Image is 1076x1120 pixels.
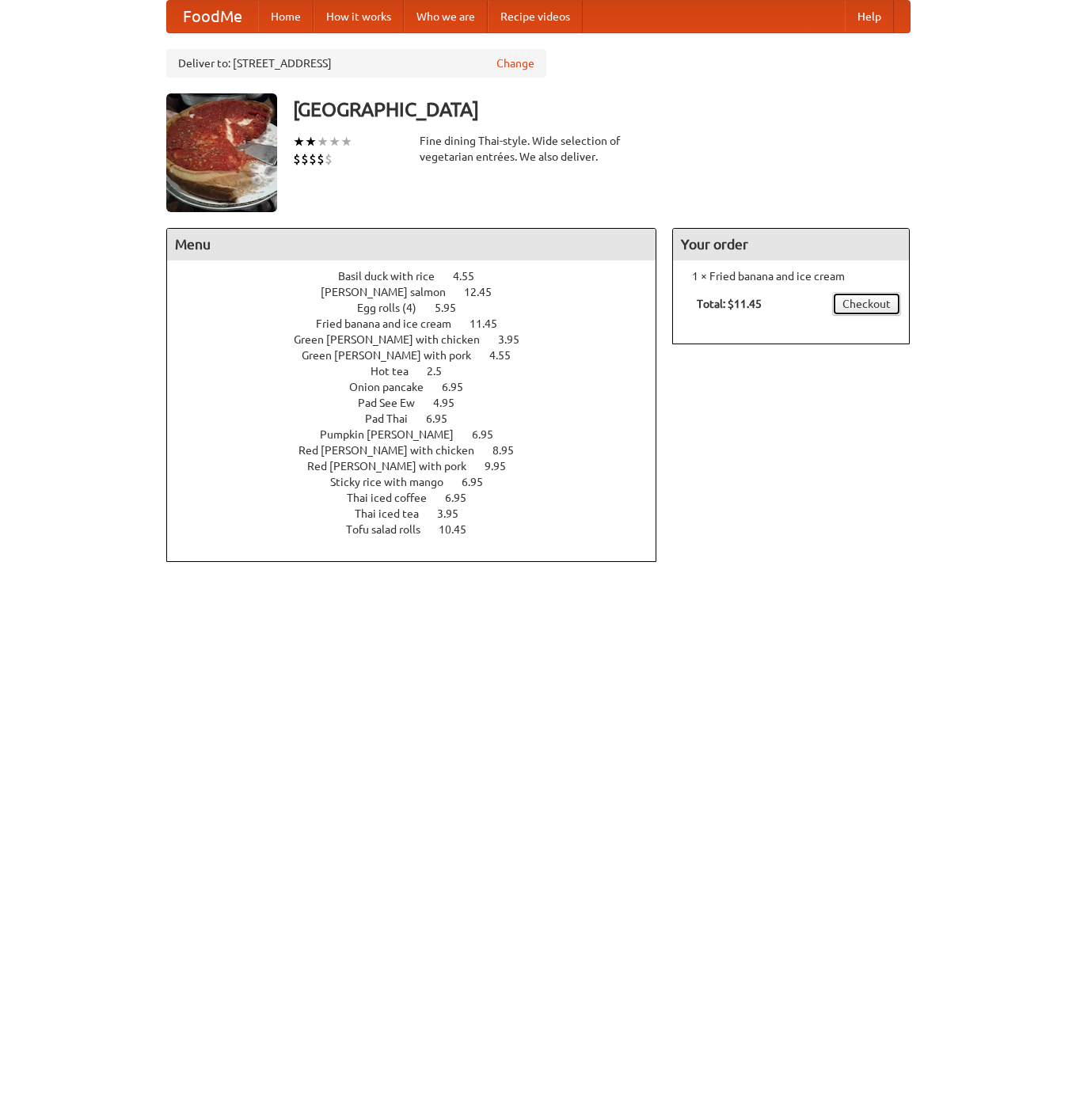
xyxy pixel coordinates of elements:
[673,229,909,260] h4: Your order
[166,49,546,78] div: Deliver to: [STREET_ADDRESS]
[330,476,459,488] span: Sticky rice with mango
[338,270,504,283] a: Basil duck with rice 4.55
[453,270,490,283] span: 4.55
[294,333,496,346] span: Green [PERSON_NAME] with chicken
[357,302,432,314] span: Egg rolls (4)
[316,317,467,330] span: Fried banana and ice cream
[358,397,484,409] a: Pad See Ew 4.95
[258,1,314,32] a: Home
[167,1,258,32] a: FoodMe
[316,317,527,330] a: Fried banana and ice cream 11.45
[365,412,477,425] a: Pad Thai 6.95
[302,349,540,362] a: Green [PERSON_NAME] with pork 4.55
[445,492,482,504] span: 6.95
[340,133,352,150] li: ★
[321,286,462,298] span: [PERSON_NAME] salmon
[307,460,482,473] span: Red [PERSON_NAME] with pork
[485,460,522,473] span: 9.95
[437,507,474,520] span: 3.95
[492,444,530,457] span: 8.95
[298,444,543,457] a: Red [PERSON_NAME] with chicken 8.95
[498,333,535,346] span: 3.95
[462,476,499,488] span: 6.95
[439,523,482,536] span: 10.45
[302,349,487,362] span: Green [PERSON_NAME] with pork
[355,507,488,520] a: Thai iced tea 3.95
[697,298,762,310] b: Total: $11.45
[330,476,512,488] a: Sticky rice with mango 6.95
[433,397,470,409] span: 4.95
[329,133,340,150] li: ★
[349,381,439,393] span: Onion pancake
[358,397,431,409] span: Pad See Ew
[317,150,325,168] li: $
[426,412,463,425] span: 6.95
[293,150,301,168] li: $
[166,93,277,212] img: angular.jpg
[346,523,496,536] a: Tofu salad rolls 10.45
[294,333,549,346] a: Green [PERSON_NAME] with chicken 3.95
[349,381,492,393] a: Onion pancake 6.95
[427,365,458,378] span: 2.5
[357,302,485,314] a: Egg rolls (4) 5.95
[347,492,496,504] a: Thai iced coffee 6.95
[832,292,901,316] a: Checkout
[371,365,424,378] span: Hot tea
[321,286,521,298] a: [PERSON_NAME] salmon 12.45
[845,1,894,32] a: Help
[496,55,534,71] a: Change
[681,268,901,284] li: 1 × Fried banana and ice cream
[309,150,317,168] li: $
[404,1,488,32] a: Who we are
[293,133,305,150] li: ★
[355,507,435,520] span: Thai iced tea
[314,1,404,32] a: How it works
[320,428,470,441] span: Pumpkin [PERSON_NAME]
[365,412,424,425] span: Pad Thai
[317,133,329,150] li: ★
[293,93,911,125] h3: [GEOGRAPHIC_DATA]
[346,523,436,536] span: Tofu salad rolls
[298,444,490,457] span: Red [PERSON_NAME] with chicken
[470,317,513,330] span: 11.45
[489,349,527,362] span: 4.55
[301,150,309,168] li: $
[488,1,583,32] a: Recipe videos
[305,133,317,150] li: ★
[435,302,472,314] span: 5.95
[420,133,657,165] div: Fine dining Thai-style. Wide selection of vegetarian entrées. We also deliver.
[464,286,508,298] span: 12.45
[472,428,509,441] span: 6.95
[320,428,523,441] a: Pumpkin [PERSON_NAME] 6.95
[371,365,471,378] a: Hot tea 2.5
[347,492,443,504] span: Thai iced coffee
[325,150,333,168] li: $
[307,460,535,473] a: Red [PERSON_NAME] with pork 9.95
[442,381,479,393] span: 6.95
[338,270,451,283] span: Basil duck with rice
[167,229,656,260] h4: Menu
